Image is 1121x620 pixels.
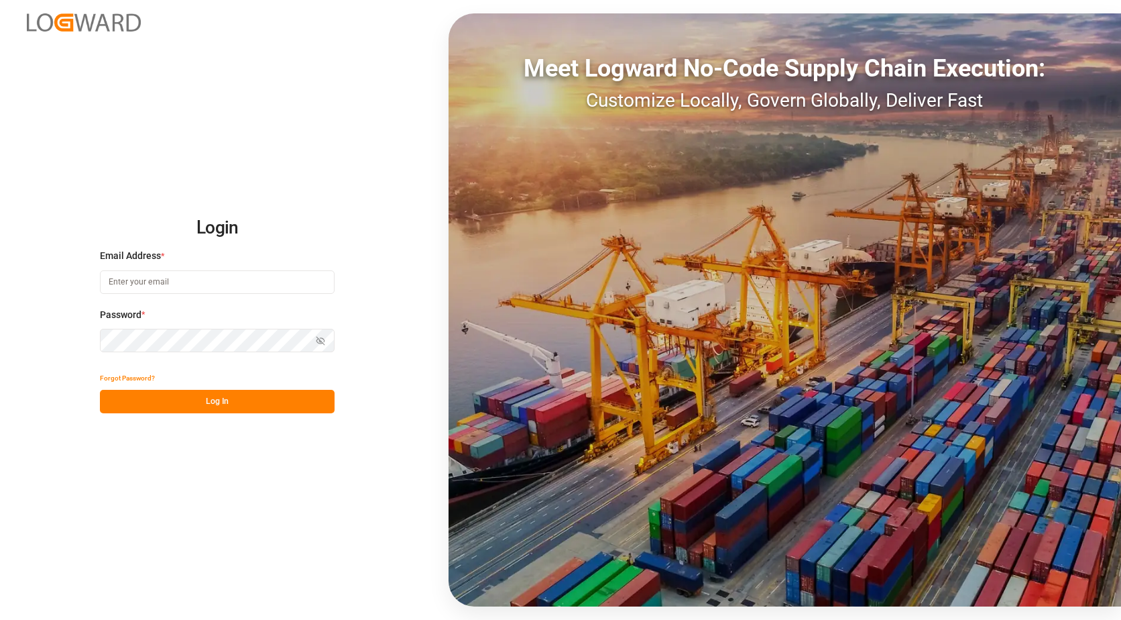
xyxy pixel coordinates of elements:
[449,87,1121,115] div: Customize Locally, Govern Globally, Deliver Fast
[100,249,161,263] span: Email Address
[100,308,141,322] span: Password
[100,390,335,413] button: Log In
[100,207,335,250] h2: Login
[27,13,141,32] img: Logward_new_orange.png
[449,50,1121,87] div: Meet Logward No-Code Supply Chain Execution:
[100,366,155,390] button: Forgot Password?
[100,270,335,294] input: Enter your email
